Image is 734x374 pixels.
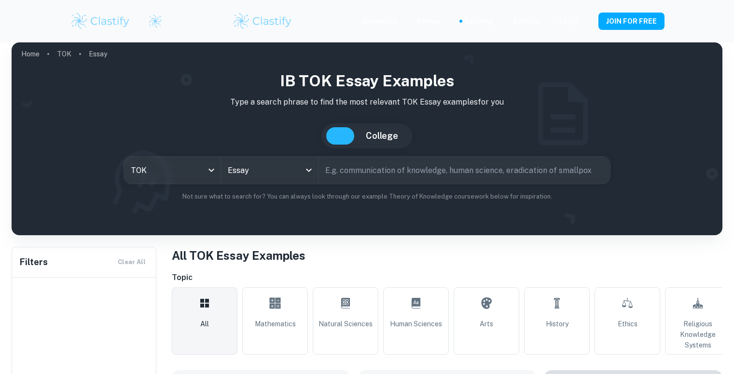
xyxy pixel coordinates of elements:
span: Human Sciences [390,319,442,329]
span: Ethics [618,319,637,329]
span: History [546,319,568,329]
h6: Topic [172,272,722,283]
a: Login [559,16,578,27]
span: Natural Sciences [319,319,373,329]
p: Exemplars [362,16,398,27]
p: Review [417,16,440,27]
a: Clastify logo [142,14,163,28]
button: Search [596,166,603,174]
div: TOK [124,157,221,184]
button: Help and Feedback [586,19,591,24]
div: Essay [221,157,318,184]
button: JOIN FOR FREE [598,13,665,30]
button: College [356,127,408,145]
button: IB [326,127,354,145]
span: All [200,319,209,329]
p: Type a search phrase to find the most relevant TOK Essay examples for you [19,96,715,108]
input: E.g. communication of knowledge, human science, eradication of smallpox... [319,157,592,184]
h1: IB TOK Essay examples [19,69,715,93]
p: Not sure what to search for? You can always look through our example Theory of Knowledge coursewo... [19,192,715,201]
p: Essay [89,49,107,59]
span: Mathematics [255,319,296,329]
span: Religious Knowledge Systems [669,319,726,350]
img: Clastify logo [148,14,163,28]
img: profile cover [12,42,722,235]
a: Schools [513,16,540,27]
a: Home [21,47,40,61]
h1: All TOK Essay Examples [172,247,722,264]
a: TOK [57,47,71,61]
span: Arts [480,319,493,329]
img: Clastify logo [232,12,293,31]
img: Clastify logo [70,12,131,31]
a: Tutoring [464,16,494,27]
h6: Filters [20,255,48,269]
